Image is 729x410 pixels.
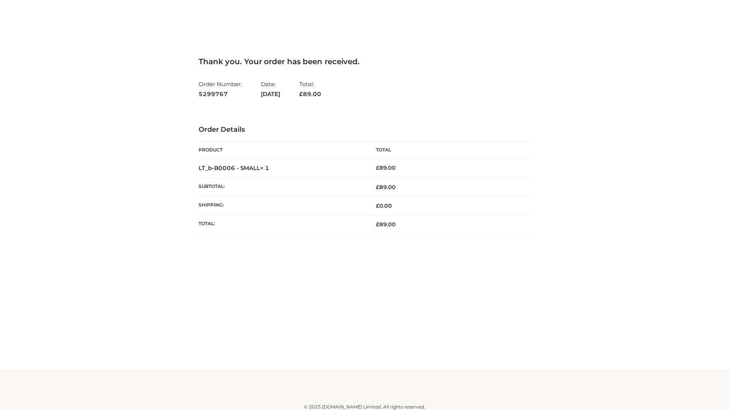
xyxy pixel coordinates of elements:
[299,90,303,98] span: £
[199,164,269,172] strong: LT_b-B0006 - SMALL
[199,142,364,159] th: Product
[261,77,280,101] li: Date:
[199,215,364,234] th: Total:
[199,89,242,99] strong: 5299767
[376,164,379,171] span: £
[376,221,379,228] span: £
[299,90,321,98] span: 89.00
[260,164,269,172] strong: × 1
[299,77,321,101] li: Total:
[261,89,280,99] strong: [DATE]
[376,164,396,171] bdi: 89.00
[199,126,530,134] h3: Order Details
[376,221,396,228] span: 89.00
[199,57,530,66] h3: Thank you. Your order has been received.
[376,202,379,209] span: £
[199,197,364,215] th: Shipping:
[199,178,364,196] th: Subtotal:
[199,77,242,101] li: Order Number:
[376,184,379,191] span: £
[364,142,530,159] th: Total
[376,184,396,191] span: 89.00
[376,202,392,209] bdi: 0.00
